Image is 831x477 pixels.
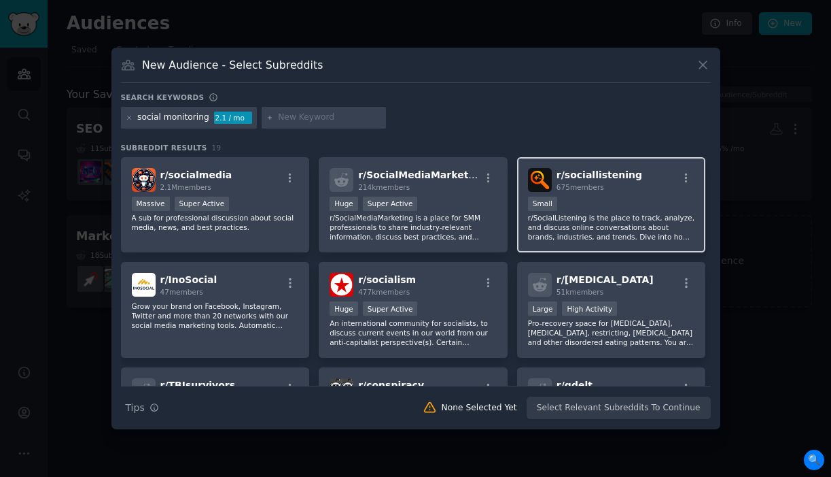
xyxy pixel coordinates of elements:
[804,450,824,470] span: 🔍
[126,401,145,415] span: Tips
[121,143,207,152] span: Subreddit Results
[160,169,232,180] span: r/ socialmedia
[528,213,695,242] p: r/SocialListening is the place to track, analyze, and discuss online conversations about brands, ...
[330,318,497,347] p: An international community for socialists, to discuss current events in our world from our anti-c...
[363,301,418,316] div: Super Active
[358,380,424,391] span: r/ conspiracy
[358,288,410,296] span: 477k members
[330,301,358,316] div: Huge
[132,213,299,232] p: A sub for professional discussion about social media, news, and best practices.
[132,168,156,192] img: socialmedia
[358,183,410,191] span: 214k members
[330,213,497,242] p: r/SocialMediaMarketing is a place for SMM professionals to share industry-relevant information, d...
[137,112,209,124] div: social monitoring
[121,93,205,102] h3: Search keywords
[442,402,517,414] div: None Selected Yet
[132,273,156,297] img: InoSocial
[214,112,252,124] div: 2.1 / mo
[160,380,236,391] span: r/ TBIsurvivors
[528,318,695,347] p: Pro-recovery space for [MEDICAL_DATA], [MEDICAL_DATA], restricting, [MEDICAL_DATA] and other diso...
[175,197,230,211] div: Super Active
[556,183,604,191] span: 675 members
[330,197,358,211] div: Huge
[160,288,203,296] span: 47 members
[132,197,170,211] div: Massive
[528,168,552,192] img: sociallistening
[212,144,222,152] span: 19
[528,197,557,211] div: Small
[142,58,323,72] h3: New Audience - Select Subreddits
[160,183,212,191] span: 2.1M members
[330,378,353,402] img: conspiracy
[121,396,164,420] button: Tips
[556,380,593,391] span: r/ gdelt
[562,301,617,316] div: High Activity
[132,301,299,330] p: Grow your brand on Facebook, Instagram, Twitter and more than 20 networks with our social media m...
[278,112,381,124] input: New Keyword
[556,169,642,180] span: r/ sociallistening
[363,197,418,211] div: Super Active
[556,288,603,296] span: 51k members
[556,274,654,285] span: r/ [MEDICAL_DATA]
[358,169,485,180] span: r/ SocialMediaMarketing
[358,274,416,285] span: r/ socialism
[330,273,353,297] img: socialism
[528,301,558,316] div: Large
[160,274,217,285] span: r/ InoSocial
